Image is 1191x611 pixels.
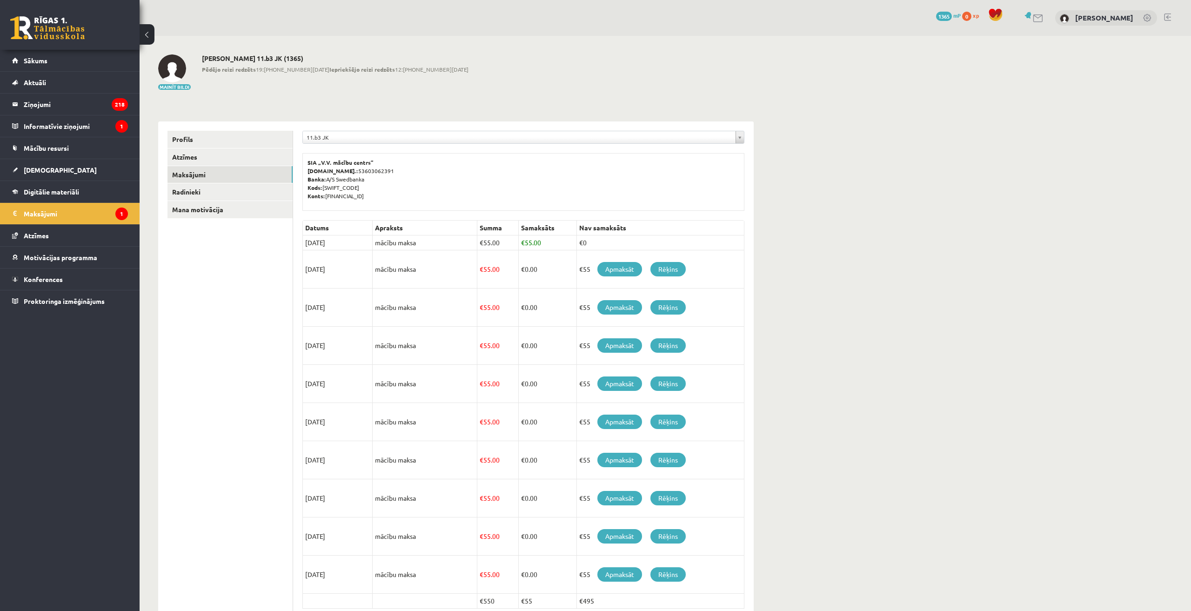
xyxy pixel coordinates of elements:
span: xp [973,12,979,19]
span: € [521,303,525,311]
a: Rēķins [650,567,686,582]
span: € [480,532,483,540]
td: €0 [576,235,744,250]
td: 0.00 [518,479,576,517]
a: Mana motivācija [167,201,293,218]
a: Apmaksāt [597,376,642,391]
td: 0.00 [518,517,576,556]
td: mācību maksa [373,235,477,250]
b: Pēdējo reizi redzēts [202,66,256,73]
span: € [480,456,483,464]
img: Ričards Siņausks [1060,14,1069,23]
td: [DATE] [303,556,373,594]
a: Rēķins [650,262,686,276]
i: 1 [115,120,128,133]
td: 0.00 [518,250,576,289]
td: [DATE] [303,250,373,289]
td: €550 [477,594,519,609]
td: mācību maksa [373,403,477,441]
span: mP [953,12,961,19]
td: €495 [576,594,744,609]
td: €55 [576,556,744,594]
span: € [480,265,483,273]
td: mācību maksa [373,250,477,289]
th: Summa [477,221,519,235]
a: Apmaksāt [597,415,642,429]
td: 55.00 [477,235,519,250]
button: Mainīt bildi [158,84,191,90]
th: Datums [303,221,373,235]
a: Radinieki [167,183,293,201]
a: Maksājumi [167,166,293,183]
td: €55 [576,479,744,517]
td: €55 [576,517,744,556]
a: Informatīvie ziņojumi1 [12,115,128,137]
a: Konferences [12,269,128,290]
td: €55 [576,327,744,365]
span: € [480,238,483,247]
legend: Maksājumi [24,203,128,224]
span: 19:[PHONE_NUMBER][DATE] 12:[PHONE_NUMBER][DATE] [202,65,468,74]
p: 53603062391 A/S Swedbanka [SWIFT_CODE] [FINANCIAL_ID] [308,158,739,200]
a: Profils [167,131,293,148]
a: Apmaksāt [597,262,642,276]
td: [DATE] [303,517,373,556]
span: € [480,379,483,388]
th: Samaksāts [518,221,576,235]
a: [DEMOGRAPHIC_DATA] [12,159,128,181]
span: € [480,417,483,426]
legend: Informatīvie ziņojumi [24,115,128,137]
span: € [480,570,483,578]
a: Motivācijas programma [12,247,128,268]
span: € [521,379,525,388]
span: € [521,238,525,247]
span: Konferences [24,275,63,283]
a: Atzīmes [12,225,128,246]
a: Apmaksāt [597,338,642,353]
i: 218 [112,98,128,111]
span: € [521,532,525,540]
td: mācību maksa [373,327,477,365]
b: Konts: [308,192,325,200]
td: 55.00 [477,556,519,594]
td: 55.00 [477,479,519,517]
span: 1365 [936,12,952,21]
th: Apraksts [373,221,477,235]
legend: Ziņojumi [24,94,128,115]
span: € [480,494,483,502]
td: [DATE] [303,365,373,403]
a: Apmaksāt [597,491,642,505]
a: Atzīmes [167,148,293,166]
a: 1365 mP [936,12,961,19]
td: 55.00 [518,235,576,250]
td: 0.00 [518,403,576,441]
a: Rīgas 1. Tālmācības vidusskola [10,16,85,40]
a: Mācību resursi [12,137,128,159]
td: 0.00 [518,289,576,327]
td: 55.00 [477,403,519,441]
td: mācību maksa [373,479,477,517]
i: 1 [115,208,128,220]
span: 11.b3 JK [307,131,732,143]
td: [DATE] [303,327,373,365]
td: 55.00 [477,365,519,403]
a: 0 xp [962,12,984,19]
b: Kods: [308,184,322,191]
a: Apmaksāt [597,453,642,467]
td: 55.00 [477,327,519,365]
span: € [480,303,483,311]
span: € [521,456,525,464]
td: 55.00 [477,517,519,556]
span: € [521,494,525,502]
span: Aktuāli [24,78,46,87]
span: [DEMOGRAPHIC_DATA] [24,166,97,174]
span: Atzīmes [24,231,49,240]
a: Proktoringa izmēģinājums [12,290,128,312]
td: mācību maksa [373,517,477,556]
td: €55 [576,365,744,403]
span: 0 [962,12,971,21]
td: [DATE] [303,479,373,517]
a: Maksājumi1 [12,203,128,224]
a: Rēķins [650,338,686,353]
td: €55 [576,441,744,479]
